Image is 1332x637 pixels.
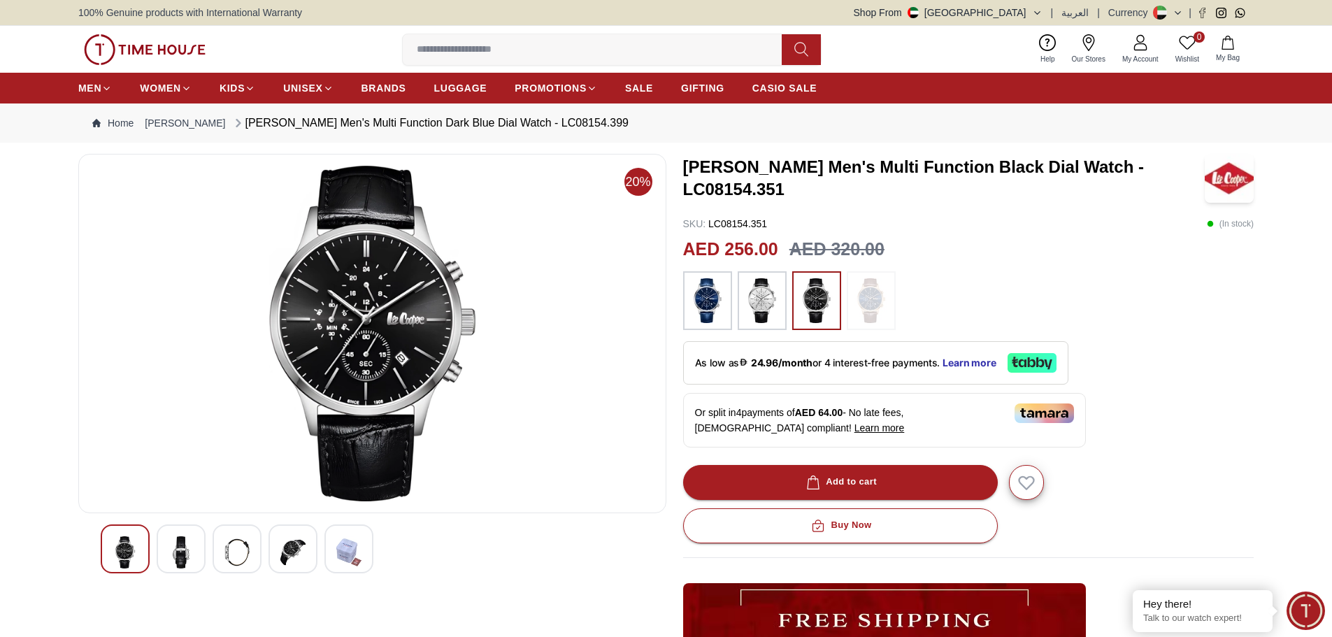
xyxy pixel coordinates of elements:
[283,76,333,101] a: UNISEX
[690,278,725,323] img: ...
[683,156,1205,201] h3: [PERSON_NAME] Men's Multi Function Black Dial Watch - LC08154.351
[1210,52,1245,63] span: My Bag
[799,278,834,323] img: ...
[280,536,306,568] img: Lee Cooper Men's Multi Function Dark Blue Dial Watch - LC08154.399
[92,116,134,130] a: Home
[1207,217,1254,231] p: ( In stock )
[220,81,245,95] span: KIDS
[854,422,905,434] span: Learn more
[78,103,1254,143] nav: Breadcrumb
[683,393,1086,448] div: Or split in 4 payments of - No late fees, [DEMOGRAPHIC_DATA] compliant!
[624,168,652,196] span: 20%
[1108,6,1154,20] div: Currency
[1117,54,1164,64] span: My Account
[224,536,250,568] img: Lee Cooper Men's Multi Function Dark Blue Dial Watch - LC08154.399
[1189,6,1191,20] span: |
[1032,31,1064,67] a: Help
[1143,597,1262,611] div: Hey there!
[169,536,194,568] img: Lee Cooper Men's Multi Function Dark Blue Dial Watch - LC08154.399
[1205,154,1254,203] img: Lee Cooper Men's Multi Function Black Dial Watch - LC08154.351
[1061,6,1089,20] button: العربية
[78,81,101,95] span: MEN
[1064,31,1114,67] a: Our Stores
[683,465,998,500] button: Add to cart
[78,76,112,101] a: MEN
[1197,8,1208,18] a: Facebook
[283,81,322,95] span: UNISEX
[78,6,302,20] span: 100% Genuine products with International Warranty
[1035,54,1061,64] span: Help
[1097,6,1100,20] span: |
[795,407,843,418] span: AED 64.00
[361,81,406,95] span: BRANDS
[683,236,778,263] h2: AED 256.00
[683,508,998,543] button: Buy Now
[1194,31,1205,43] span: 0
[434,81,487,95] span: LUGGAGE
[1066,54,1111,64] span: Our Stores
[336,536,361,568] img: Lee Cooper Men's Multi Function Dark Blue Dial Watch - LC08154.399
[803,474,877,490] div: Add to cart
[1235,8,1245,18] a: Whatsapp
[1051,6,1054,20] span: |
[789,236,885,263] h3: AED 320.00
[1167,31,1208,67] a: 0Wishlist
[1170,54,1205,64] span: Wishlist
[681,76,724,101] a: GIFTING
[140,76,192,101] a: WOMEN
[1208,33,1248,66] button: My Bag
[145,116,225,130] a: [PERSON_NAME]
[908,7,919,18] img: United Arab Emirates
[683,218,706,229] span: SKU :
[752,81,817,95] span: CASIO SALE
[854,278,889,323] img: ...
[90,166,654,501] img: Lee Cooper Men's Multi Function Dark Blue Dial Watch - LC08154.399
[140,81,181,95] span: WOMEN
[113,536,138,568] img: Lee Cooper Men's Multi Function Dark Blue Dial Watch - LC08154.399
[808,517,871,534] div: Buy Now
[515,76,597,101] a: PROMOTIONS
[434,76,487,101] a: LUGGAGE
[625,76,653,101] a: SALE
[84,34,206,65] img: ...
[854,6,1043,20] button: Shop From[GEOGRAPHIC_DATA]
[515,81,587,95] span: PROMOTIONS
[1015,403,1074,423] img: Tamara
[683,217,768,231] p: LC08154.351
[752,76,817,101] a: CASIO SALE
[745,278,780,323] img: ...
[1143,613,1262,624] p: Talk to our watch expert!
[681,81,724,95] span: GIFTING
[361,76,406,101] a: BRANDS
[1216,8,1226,18] a: Instagram
[625,81,653,95] span: SALE
[1287,592,1325,630] div: Chat Widget
[220,76,255,101] a: KIDS
[231,115,629,131] div: [PERSON_NAME] Men's Multi Function Dark Blue Dial Watch - LC08154.399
